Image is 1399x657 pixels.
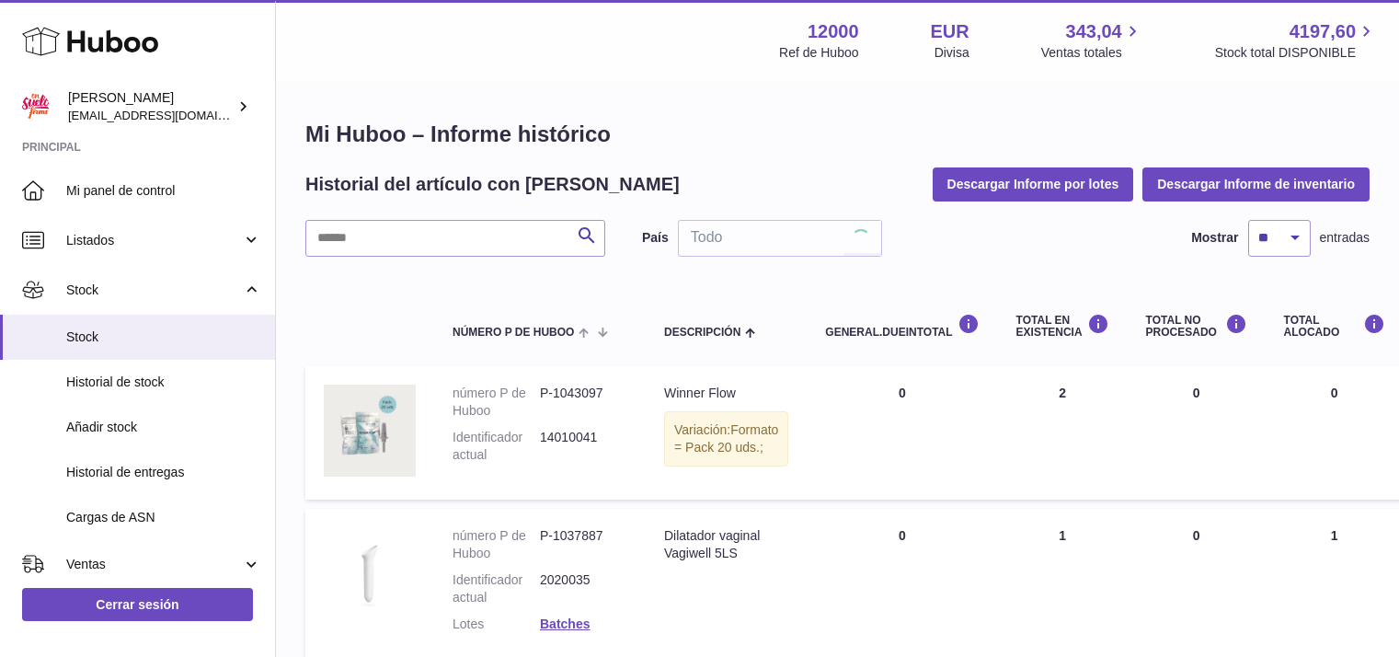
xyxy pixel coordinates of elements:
div: Winner Flow [664,385,788,402]
h2: Historial del artículo con [PERSON_NAME] [305,172,680,197]
div: Total en EXISTENCIA [1016,314,1109,339]
dt: Identificador actual [453,571,540,606]
dt: Lotes [453,616,540,633]
div: [PERSON_NAME] [68,89,234,124]
span: Stock total DISPONIBLE [1215,44,1377,62]
td: 2 [998,366,1128,500]
span: entradas [1320,229,1370,247]
td: 0 [1128,366,1266,500]
div: Ref de Huboo [779,44,858,62]
div: Divisa [935,44,969,62]
dd: P-1043097 [540,385,627,420]
span: Ventas [66,556,242,573]
span: Formato = Pack 20 uds.; [674,422,778,455]
img: mar@ensuelofirme.com [22,93,50,121]
span: Descripción [664,327,740,339]
span: Listados [66,232,242,249]
div: Dilatador vaginal Vagiwell 5LS [664,527,788,562]
dd: 14010041 [540,429,627,464]
strong: EUR [931,19,969,44]
label: País [642,229,669,247]
span: Ventas totales [1041,44,1143,62]
strong: 12000 [808,19,859,44]
span: [EMAIL_ADDRESS][DOMAIN_NAME] [68,108,270,122]
a: Cerrar sesión [22,588,253,621]
a: 4197,60 Stock total DISPONIBLE [1215,19,1377,62]
span: Añadir stock [66,419,261,436]
span: 343,04 [1066,19,1122,44]
div: Total ALOCADO [1284,314,1385,339]
span: Cargas de ASN [66,509,261,526]
a: Batches [540,617,590,631]
td: 0 [807,366,997,500]
span: número P de Huboo [453,327,574,339]
div: general.dueInTotal [825,314,979,339]
div: Total NO PROCESADO [1146,314,1247,339]
span: Stock [66,282,242,299]
dd: P-1037887 [540,527,627,562]
button: Descargar Informe por lotes [933,167,1134,201]
button: Descargar Informe de inventario [1142,167,1370,201]
img: product image [324,527,416,619]
dt: Identificador actual [453,429,540,464]
h1: Mi Huboo – Informe histórico [305,120,1370,149]
span: Mi panel de control [66,182,261,200]
span: Historial de entregas [66,464,261,481]
a: 343,04 Ventas totales [1041,19,1143,62]
span: Historial de stock [66,374,261,391]
dt: número P de Huboo [453,385,540,420]
dd: 2020035 [540,571,627,606]
label: Mostrar [1191,229,1238,247]
img: product image [324,385,416,477]
dt: número P de Huboo [453,527,540,562]
div: Variación: [664,411,788,467]
span: Stock [66,328,261,346]
span: 4197,60 [1290,19,1356,44]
